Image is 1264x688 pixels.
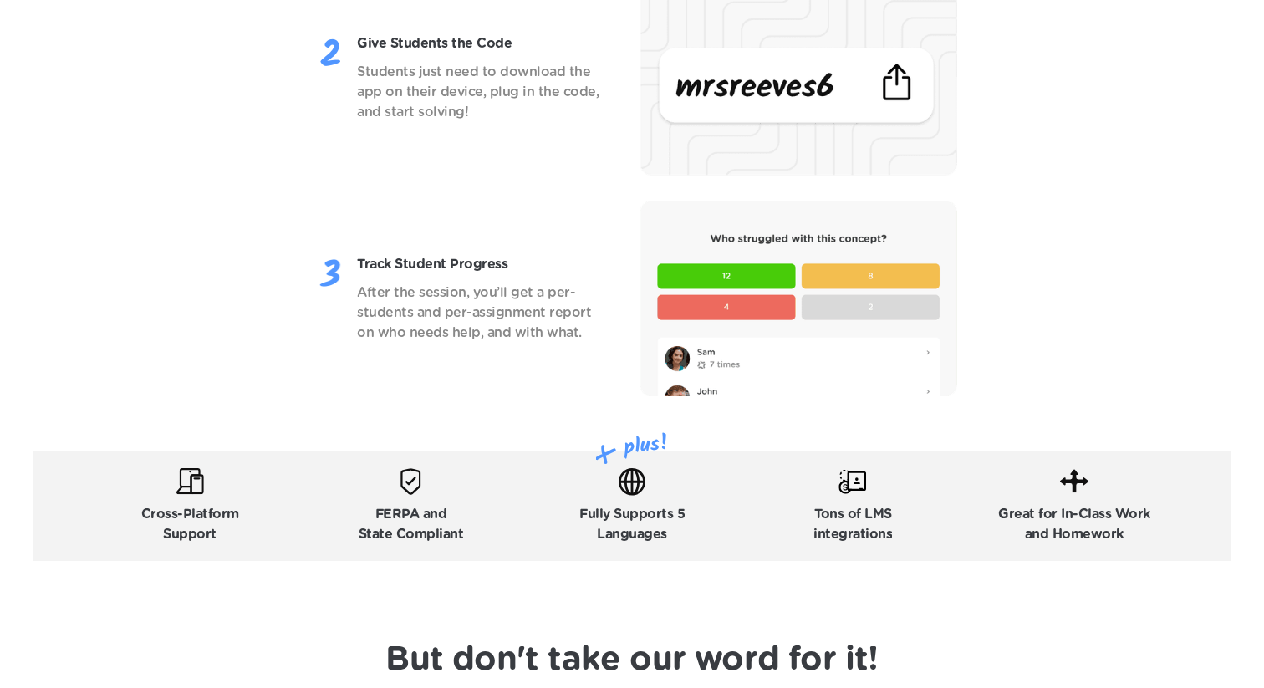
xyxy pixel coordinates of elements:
p: Great for In-Class Work and Homework [998,504,1150,544]
p: Students just need to download the app on their device, plug in the code, and start solving! [357,62,602,122]
p: After the session, you’ll get a per-students and per-assignment report on who needs help, and wit... [357,283,602,343]
p: Give Students the Code [357,33,602,54]
p: Cross-Platform Support [141,504,239,544]
h1: But don't take our word for it! [385,640,878,680]
p: Tons of LMS integrations [813,504,892,544]
p: Fully Supports 5 Languages [579,504,685,544]
p: FERPA and State Compliant [359,504,464,544]
p: Track Student Progress [357,254,602,274]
